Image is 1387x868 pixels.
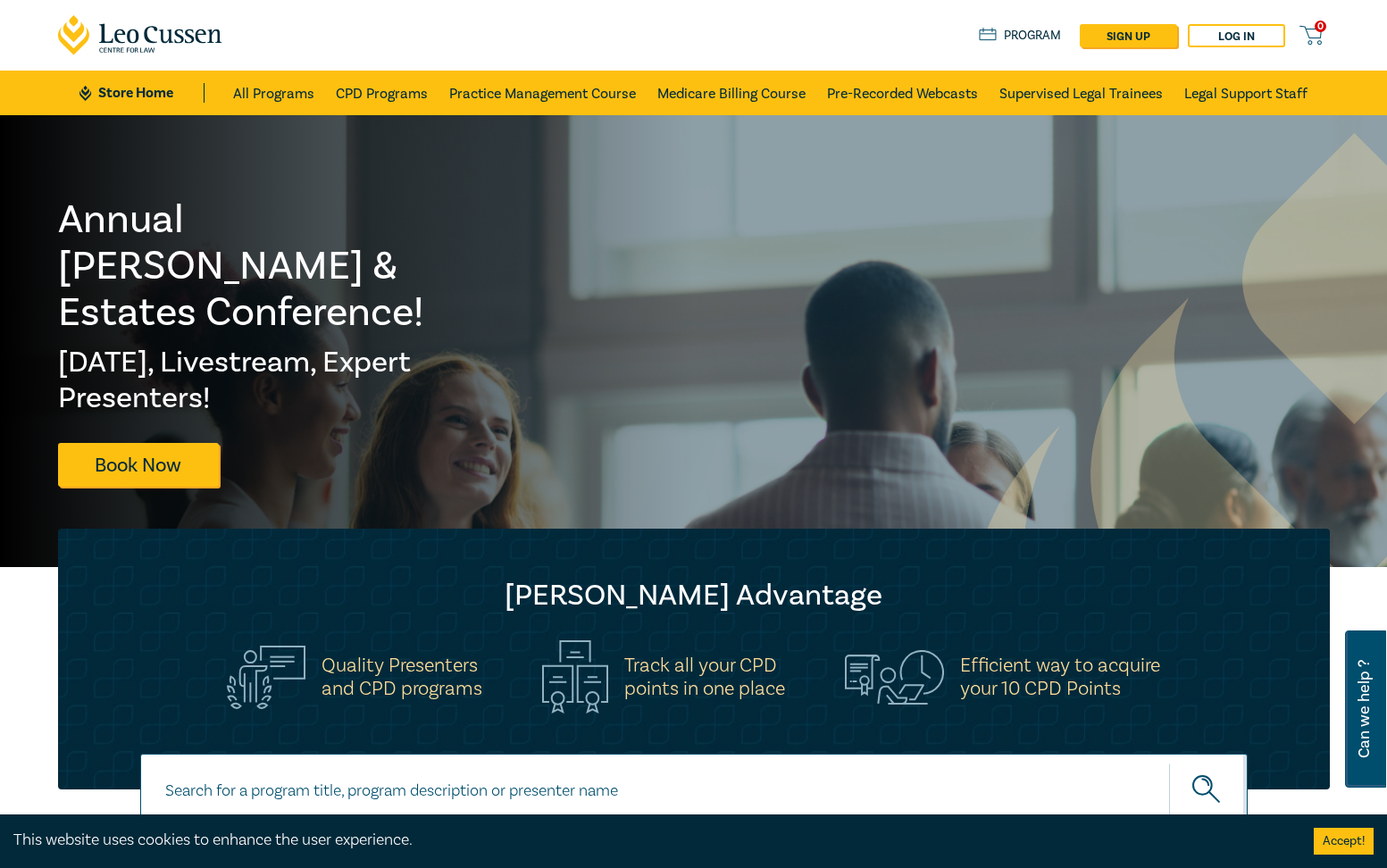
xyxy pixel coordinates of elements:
[845,650,944,704] img: Efficient way to acquire<br>your 10 CPD Points
[1315,21,1326,32] span: 0
[58,345,458,416] h2: [DATE], Livestream, Expert Presenters!
[227,646,305,709] img: Quality Presenters<br>and CPD programs
[1314,828,1374,855] button: Accept cookies
[624,654,785,700] h5: Track all your CPD points in one place
[979,26,1062,46] a: Program
[94,578,1294,613] h2: [PERSON_NAME] Advantage
[542,640,608,714] img: Track all your CPD<br>points in one place
[79,83,204,103] a: Store Home
[1356,641,1373,777] span: Can we help ?
[657,71,806,115] a: Medicare Billing Course
[140,754,1248,826] input: Search for a program title, program description or presenter name
[449,71,636,115] a: Practice Management Course
[1184,71,1308,115] a: Legal Support Staff
[233,71,314,115] a: All Programs
[1188,24,1285,47] a: Log in
[58,443,219,487] a: Book Now
[827,71,978,115] a: Pre-Recorded Webcasts
[1080,24,1177,47] a: sign up
[58,196,458,336] h1: Annual [PERSON_NAME] & Estates Conference!
[322,654,482,700] h5: Quality Presenters and CPD programs
[960,654,1160,700] h5: Efficient way to acquire your 10 CPD Points
[336,71,428,115] a: CPD Programs
[999,71,1163,115] a: Supervised Legal Trainees
[13,829,1287,852] div: This website uses cookies to enhance the user experience.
